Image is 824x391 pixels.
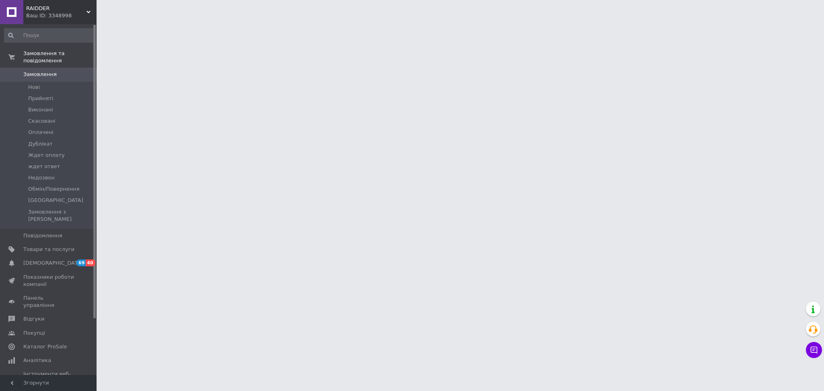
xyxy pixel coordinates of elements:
[26,5,87,12] span: RAIDDER
[28,129,54,136] span: Оплачені
[76,259,86,266] span: 69
[23,259,83,267] span: [DEMOGRAPHIC_DATA]
[86,259,95,266] span: 40
[28,106,53,113] span: Виконані
[23,232,62,239] span: Повідомлення
[28,84,40,91] span: Нові
[23,315,44,323] span: Відгуки
[28,197,83,204] span: [GEOGRAPHIC_DATA]
[28,152,65,159] span: Ждет оплату
[23,294,74,309] span: Панель управління
[23,50,97,64] span: Замовлення та повідомлення
[23,274,74,288] span: Показники роботи компанії
[23,343,67,350] span: Каталог ProSale
[23,246,74,253] span: Товари та послуги
[23,329,45,337] span: Покупці
[28,140,53,148] span: Дублікат
[28,163,60,170] span: ждет ответ
[23,357,51,364] span: Аналітика
[23,370,74,385] span: Інструменти веб-майстра та SEO
[23,71,57,78] span: Замовлення
[806,342,822,358] button: Чат з покупцем
[4,28,95,43] input: Пошук
[28,117,56,125] span: Скасовані
[28,95,53,102] span: Прийняті
[26,12,97,19] div: Ваш ID: 3348998
[28,208,94,223] span: Замовлення з [PERSON_NAME]
[28,185,80,193] span: Обмін/Повернення
[28,174,55,181] span: Недозвон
